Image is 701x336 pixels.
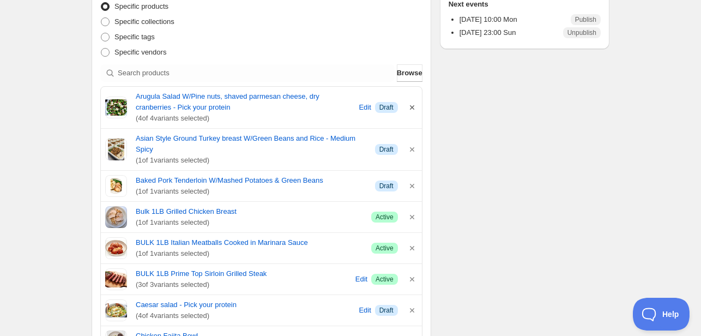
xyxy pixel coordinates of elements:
[379,103,394,112] span: Draft
[359,102,371,113] span: Edit
[114,33,155,41] span: Specific tags
[136,279,352,290] span: ( 3 of 3 variants selected)
[136,91,355,113] a: Arugula Salad W/Pine nuts, shaved parmesan cheese, dry cranberries - Pick your protein
[136,113,355,124] span: ( 4 of 4 variants selected)
[136,299,355,310] a: Caesar salad - Pick your protein
[376,213,394,221] span: Active
[136,310,355,321] span: ( 4 of 4 variants selected)
[114,17,174,26] span: Specific collections
[567,28,596,37] span: Unpublish
[460,14,517,25] p: [DATE] 10:00 Mon
[379,306,394,315] span: Draft
[136,248,362,259] span: ( 1 of 1 variants selected)
[633,298,690,331] iframe: Toggle Customer Support
[136,217,362,228] span: ( 1 of 1 variants selected)
[379,182,394,190] span: Draft
[397,68,422,79] span: Browse
[136,268,352,279] a: BULK 1LB Prime Top Sirloin Grilled Steak
[114,2,168,10] span: Specific products
[118,64,395,82] input: Search products
[105,206,127,228] img: Bulk Grilled Chicken Breast - Fresh 'N Tasty - Naples Meal Prep
[376,244,394,253] span: Active
[136,175,366,186] a: Baked Pork Tenderloin W/Mashed Potatoes & Green Beans
[358,302,373,319] button: Edit
[114,48,166,56] span: Specific vendors
[136,155,366,166] span: ( 1 of 1 variants selected)
[136,237,362,248] a: BULK 1LB Italian Meatballs Cooked in Marinara Sauce
[575,15,596,24] span: Publish
[379,145,394,154] span: Draft
[354,271,369,288] button: Edit
[136,133,366,155] a: Asian Style Ground Turkey breast W/Green Beans and Rice - Medium Spicy
[359,305,371,316] span: Edit
[460,27,516,38] p: [DATE] 23:00 Sun
[136,186,366,197] span: ( 1 of 1 variants selected)
[376,275,394,284] span: Active
[397,64,422,82] button: Browse
[355,274,367,285] span: Edit
[358,99,373,116] button: Edit
[136,206,362,217] a: Bulk 1LB Grilled Chicken Breast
